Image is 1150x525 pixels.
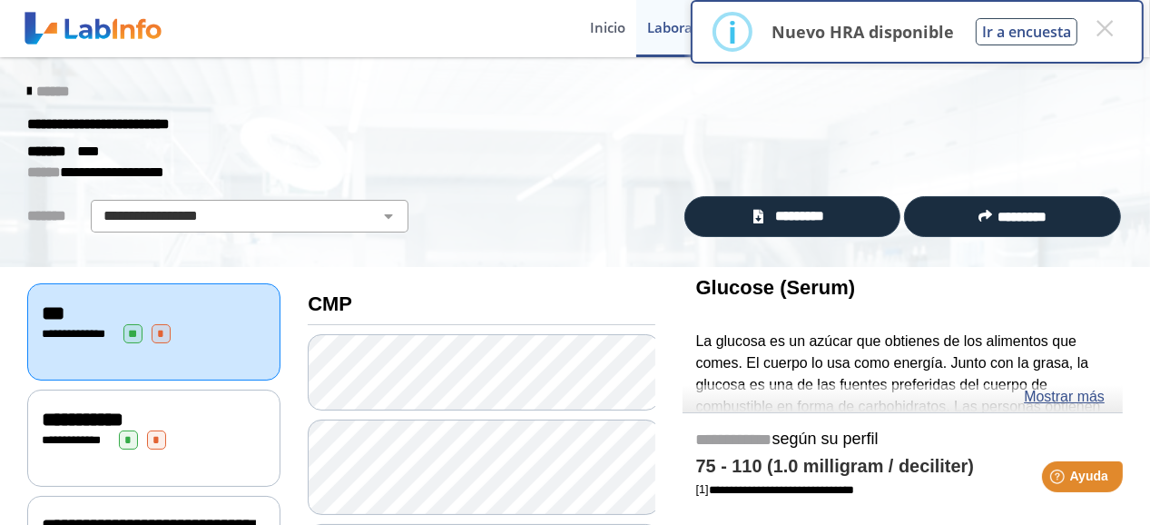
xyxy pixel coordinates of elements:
button: Ir a encuesta [976,18,1077,45]
p: Nuevo HRA disponible [772,21,954,43]
b: CMP [308,292,352,315]
h5: según su perfil [696,430,1109,451]
a: [1] [696,482,854,496]
button: Close this dialog [1088,12,1121,45]
div: i [728,15,737,48]
b: Glucose (Serum) [696,276,856,299]
h4: 75 - 110 (1.0 milligram / deciliter) [696,456,1109,478]
iframe: Help widget launcher [988,454,1130,505]
a: Mostrar más [1024,386,1105,408]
